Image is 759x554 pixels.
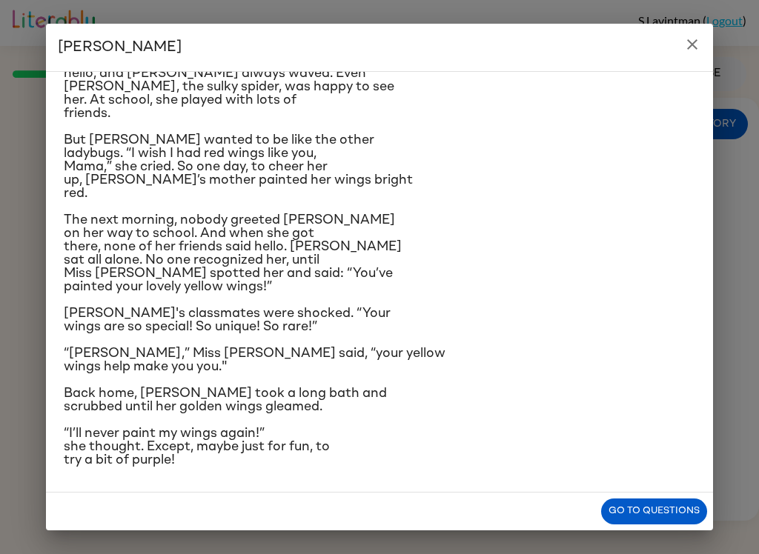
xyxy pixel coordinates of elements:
h2: [PERSON_NAME] [46,24,713,71]
span: But [PERSON_NAME] wanted to be like the other ladybugs. “I wish I had red wings like you, Mama,” ... [64,133,413,200]
span: [PERSON_NAME]'s classmates were shocked. “Your wings are so special! So unique! So rare!” [64,307,391,333]
button: close [677,30,707,59]
span: “I’ll never paint my wings again!” she thought. Except, maybe just for fun, to try a bit of purple! [64,427,330,467]
span: Back home, [PERSON_NAME] took a long bath and scrubbed until her golden wings gleamed. [64,387,387,413]
span: “[PERSON_NAME],” Miss [PERSON_NAME] said, “your yellow wings help make you you." [64,347,445,373]
span: Each morning, [PERSON_NAME] said hello, and [PERSON_NAME] always waved. Even [PERSON_NAME], the s... [64,53,394,120]
span: The next morning, nobody greeted [PERSON_NAME] on her way to school. And when she got there, none... [64,213,402,293]
button: Go to questions [601,498,707,524]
